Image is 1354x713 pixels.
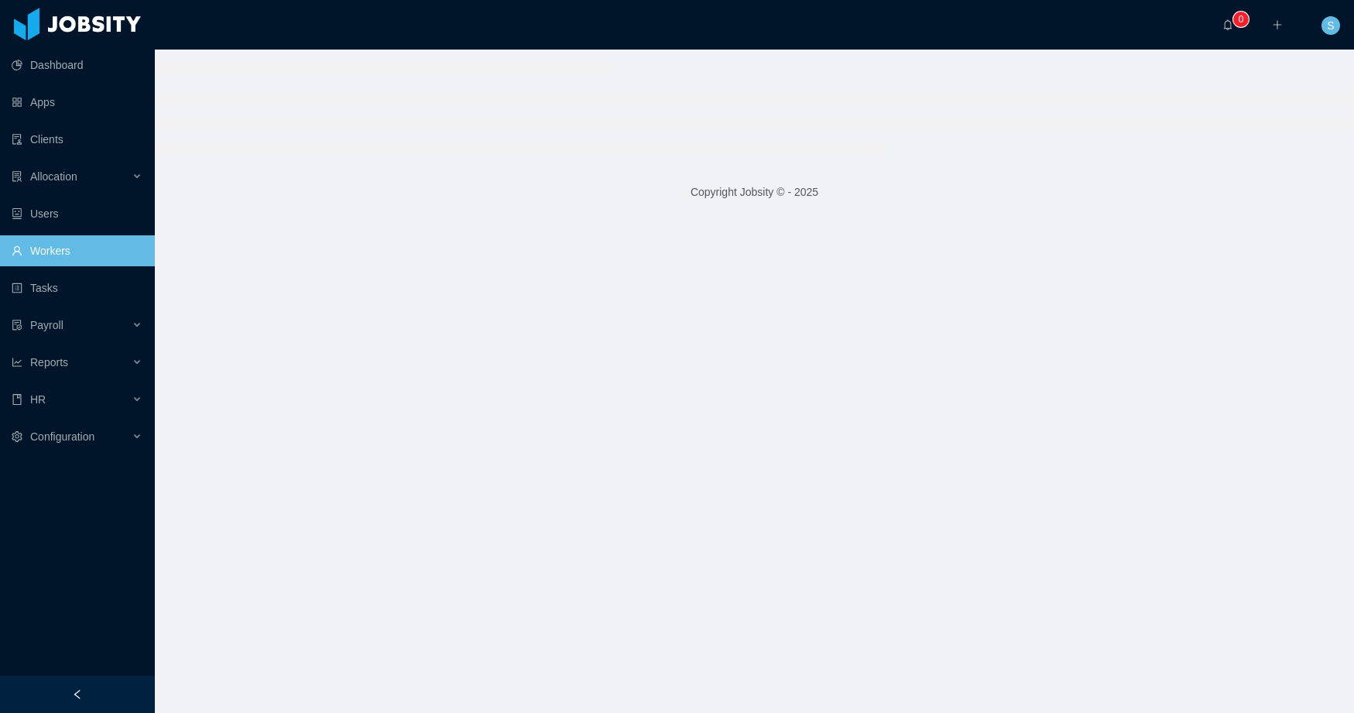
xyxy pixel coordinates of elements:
[12,431,22,442] i: icon: setting
[12,394,22,405] i: icon: book
[12,171,22,182] i: icon: solution
[12,320,22,331] i: icon: file-protect
[12,273,142,303] a: icon: profileTasks
[155,166,1354,219] footer: Copyright Jobsity © - 2025
[12,124,142,155] a: icon: auditClients
[1222,19,1233,30] i: icon: bell
[1233,12,1249,27] sup: 0
[30,356,68,368] span: Reports
[30,170,77,183] span: Allocation
[30,430,94,443] span: Configuration
[12,235,142,266] a: icon: userWorkers
[12,198,142,229] a: icon: robotUsers
[1272,19,1283,30] i: icon: plus
[12,50,142,81] a: icon: pie-chartDashboard
[30,319,63,331] span: Payroll
[1327,16,1334,35] span: S
[12,357,22,368] i: icon: line-chart
[30,393,46,406] span: HR
[12,87,142,118] a: icon: appstoreApps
